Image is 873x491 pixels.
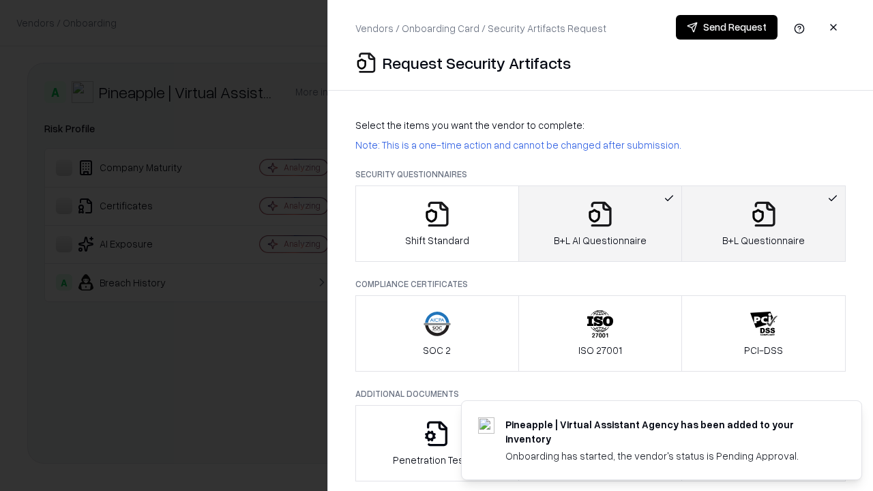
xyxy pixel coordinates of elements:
button: PCI-DSS [681,295,846,372]
p: Security Questionnaires [355,168,846,180]
p: PCI-DSS [744,343,783,357]
p: Compliance Certificates [355,278,846,290]
button: SOC 2 [355,295,519,372]
p: Penetration Testing [393,453,481,467]
button: Send Request [676,15,778,40]
p: Vendors / Onboarding Card / Security Artifacts Request [355,21,606,35]
p: Request Security Artifacts [383,52,571,74]
p: Shift Standard [405,233,469,248]
p: ISO 27001 [578,343,622,357]
p: Note: This is a one-time action and cannot be changed after submission. [355,138,846,152]
button: ISO 27001 [518,295,683,372]
div: Pineapple | Virtual Assistant Agency has been added to your inventory [505,417,829,446]
button: Shift Standard [355,185,519,262]
p: B+L AI Questionnaire [554,233,647,248]
img: trypineapple.com [478,417,494,434]
p: Additional Documents [355,388,846,400]
button: B+L Questionnaire [681,185,846,262]
p: Select the items you want the vendor to complete: [355,118,846,132]
div: Onboarding has started, the vendor's status is Pending Approval. [505,449,829,463]
button: Penetration Testing [355,405,519,481]
button: B+L AI Questionnaire [518,185,683,262]
p: B+L Questionnaire [722,233,805,248]
p: SOC 2 [423,343,451,357]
